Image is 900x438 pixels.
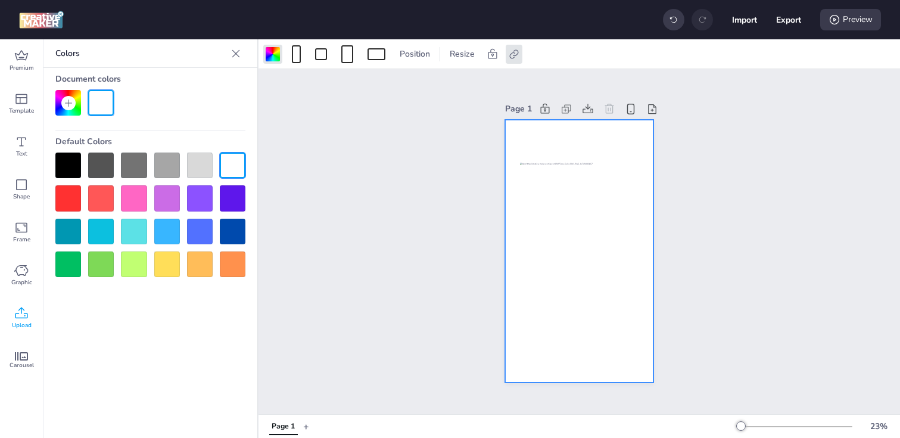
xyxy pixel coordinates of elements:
span: Text [16,149,27,159]
span: Graphic [11,278,32,287]
div: 23 % [864,420,893,433]
div: Page 1 [505,102,532,115]
span: Premium [10,63,34,73]
div: Tabs [263,416,303,437]
span: Carousel [10,361,34,370]
span: Upload [12,321,32,330]
span: Shape [13,192,30,201]
button: Export [776,7,801,32]
button: + [303,416,309,437]
img: logo Creative Maker [19,11,64,29]
div: Page 1 [272,421,295,432]
span: Position [397,48,432,60]
div: Default Colors [55,131,245,153]
span: Frame [13,235,30,244]
span: Template [9,106,34,116]
div: Document colors [55,68,245,90]
span: Resize [447,48,477,60]
div: Preview [820,9,881,30]
button: Import [732,7,757,32]
p: Colors [55,39,226,68]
